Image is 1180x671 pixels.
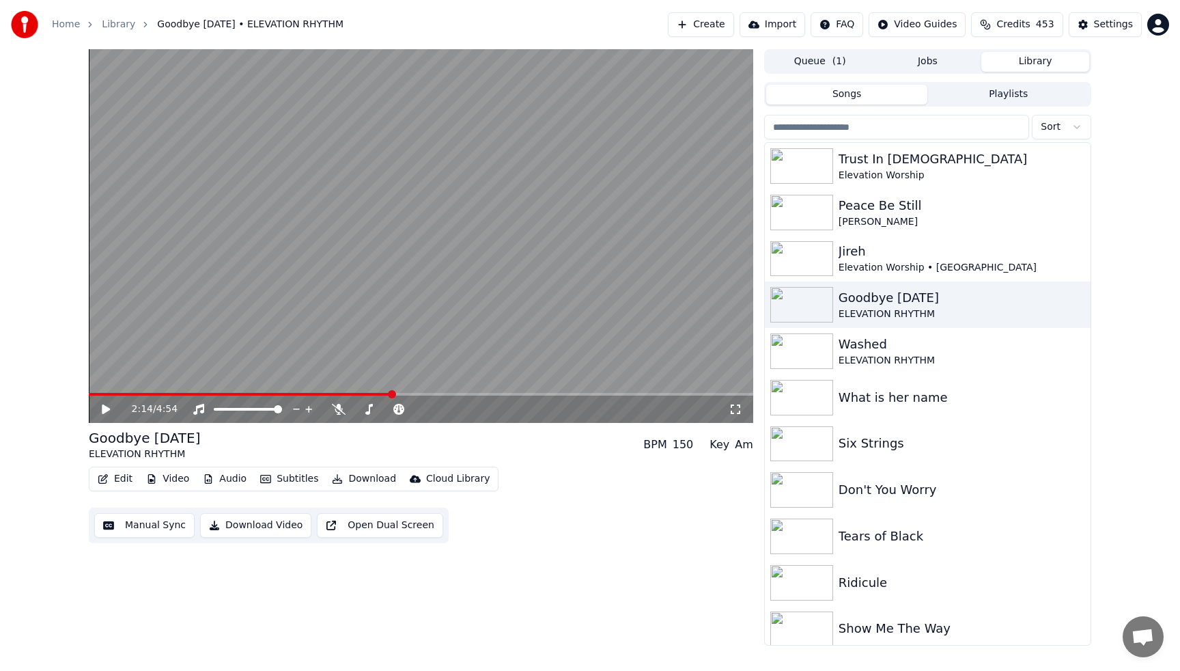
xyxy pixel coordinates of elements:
button: Jobs [874,52,982,72]
div: 150 [673,437,694,453]
button: Audio [197,469,252,489]
div: Ridicule [839,573,1085,592]
span: ( 1 ) [832,55,846,68]
div: Goodbye [DATE] [89,428,201,448]
button: Create [668,12,734,37]
div: Don't You Worry [839,480,1085,499]
img: youka [11,11,38,38]
button: Download Video [200,513,311,538]
button: Edit [92,469,138,489]
div: What is her name [839,388,1085,407]
button: Video [141,469,195,489]
div: Key [710,437,729,453]
div: Six Strings [839,434,1085,453]
div: Elevation Worship • [GEOGRAPHIC_DATA] [839,261,1085,275]
div: Washed [839,335,1085,354]
div: ELEVATION RHYTHM [839,354,1085,368]
div: Goodbye [DATE] [839,288,1085,307]
button: Credits453 [971,12,1063,37]
span: 2:14 [132,402,153,416]
button: Songs [766,85,928,105]
div: Trust In [DEMOGRAPHIC_DATA] [839,150,1085,169]
span: Goodbye [DATE] • ELEVATION RHYTHM [157,18,343,31]
div: Am [735,437,753,453]
button: Settings [1069,12,1142,37]
div: Show Me The Way [839,619,1085,638]
div: Tears of Black [839,527,1085,546]
button: FAQ [811,12,863,37]
button: Video Guides [869,12,966,37]
div: [PERSON_NAME] [839,215,1085,229]
nav: breadcrumb [52,18,343,31]
div: ELEVATION RHYTHM [839,307,1085,321]
div: BPM [643,437,666,453]
button: Manual Sync [94,513,195,538]
a: Home [52,18,80,31]
div: Peace Be Still [839,196,1085,215]
button: Queue [766,52,874,72]
div: Jireh [839,242,1085,261]
span: Credits [996,18,1030,31]
button: Subtitles [255,469,324,489]
div: / [132,402,165,416]
button: Library [981,52,1089,72]
button: Playlists [927,85,1089,105]
button: Download [326,469,402,489]
a: Library [102,18,135,31]
div: Open chat [1123,616,1164,657]
div: Elevation Worship [839,169,1085,182]
span: Sort [1041,120,1060,134]
span: 4:54 [156,402,178,416]
button: Open Dual Screen [317,513,443,538]
div: Cloud Library [426,472,490,486]
button: Import [740,12,805,37]
div: ELEVATION RHYTHM [89,448,201,461]
span: 453 [1036,18,1054,31]
div: Settings [1094,18,1133,31]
